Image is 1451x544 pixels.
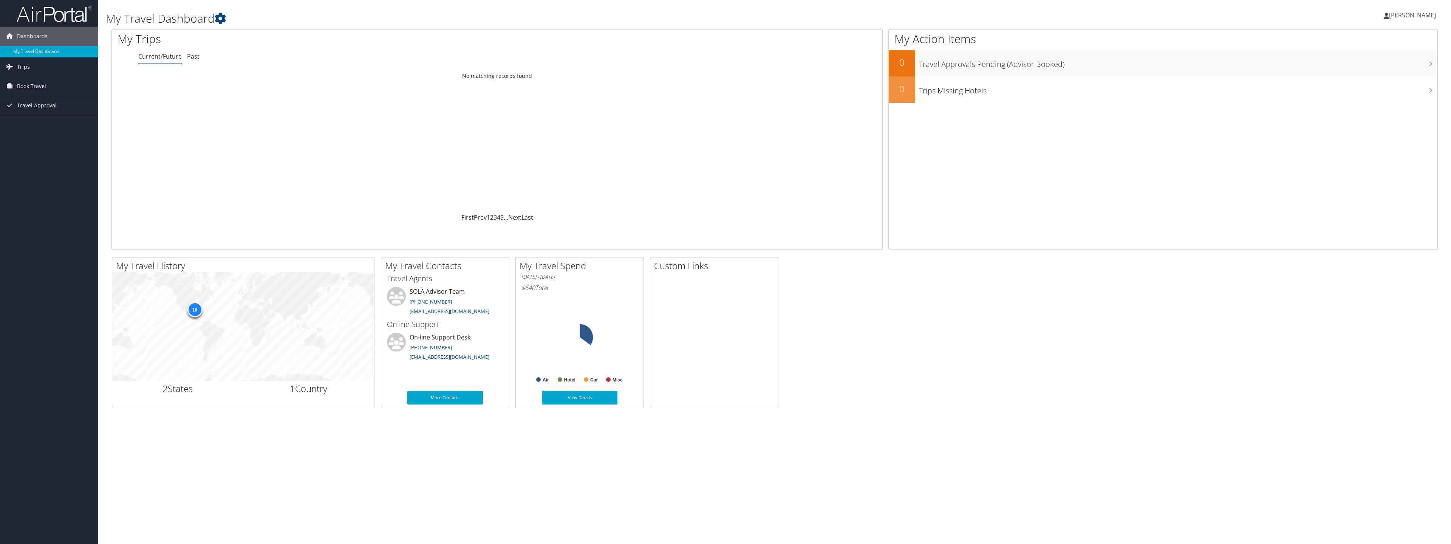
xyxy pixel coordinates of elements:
h1: My Travel Dashboard [106,11,998,26]
h1: My Action Items [889,31,1437,47]
a: Current/Future [138,52,182,60]
text: Hotel [564,377,575,383]
text: Misc [613,377,623,383]
text: Air [543,377,549,383]
td: No matching records found [112,69,882,83]
h2: 0 [889,82,915,95]
a: 2 [490,213,493,222]
h2: Custom Links [654,259,778,272]
a: Next [508,213,521,222]
div: 10 [187,302,202,317]
a: 1 [487,213,490,222]
h2: 0 [889,56,915,69]
a: 4 [497,213,500,222]
span: Book Travel [17,77,46,96]
a: First [461,213,474,222]
h2: My Travel History [116,259,374,272]
a: 5 [500,213,504,222]
h2: States [118,382,238,395]
span: … [504,213,508,222]
a: [EMAIL_ADDRESS][DOMAIN_NAME] [410,353,489,360]
a: More Contacts [407,391,483,405]
h3: Online Support [387,319,503,330]
a: Past [187,52,200,60]
h1: My Trips [118,31,556,47]
a: [PHONE_NUMBER] [410,344,452,351]
a: [PHONE_NUMBER] [410,298,452,305]
li: SOLA Advisor Team [383,287,507,318]
text: Car [590,377,598,383]
li: On-line Support Desk [383,333,507,364]
span: $640 [521,284,535,292]
a: 0Trips Missing Hotels [889,76,1437,103]
span: Dashboards [17,27,48,46]
span: [PERSON_NAME] [1389,11,1436,19]
h6: [DATE] - [DATE] [521,273,638,281]
img: airportal-logo.png [17,5,92,23]
a: View Details [542,391,617,405]
span: Travel Approval [17,96,57,115]
a: [PERSON_NAME] [1384,4,1443,26]
a: [EMAIL_ADDRESS][DOMAIN_NAME] [410,308,489,315]
a: Prev [474,213,487,222]
h2: My Travel Spend [520,259,644,272]
h2: Country [249,382,369,395]
a: 0Travel Approvals Pending (Advisor Booked) [889,50,1437,76]
h2: My Travel Contacts [385,259,509,272]
h3: Travel Approvals Pending (Advisor Booked) [919,55,1437,70]
a: Last [521,213,533,222]
span: 2 [162,382,168,395]
h3: Trips Missing Hotels [919,82,1437,96]
span: Trips [17,57,30,76]
h6: Total [521,284,638,292]
span: 1 [290,382,295,395]
h3: Travel Agents [387,273,503,284]
a: 3 [493,213,497,222]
